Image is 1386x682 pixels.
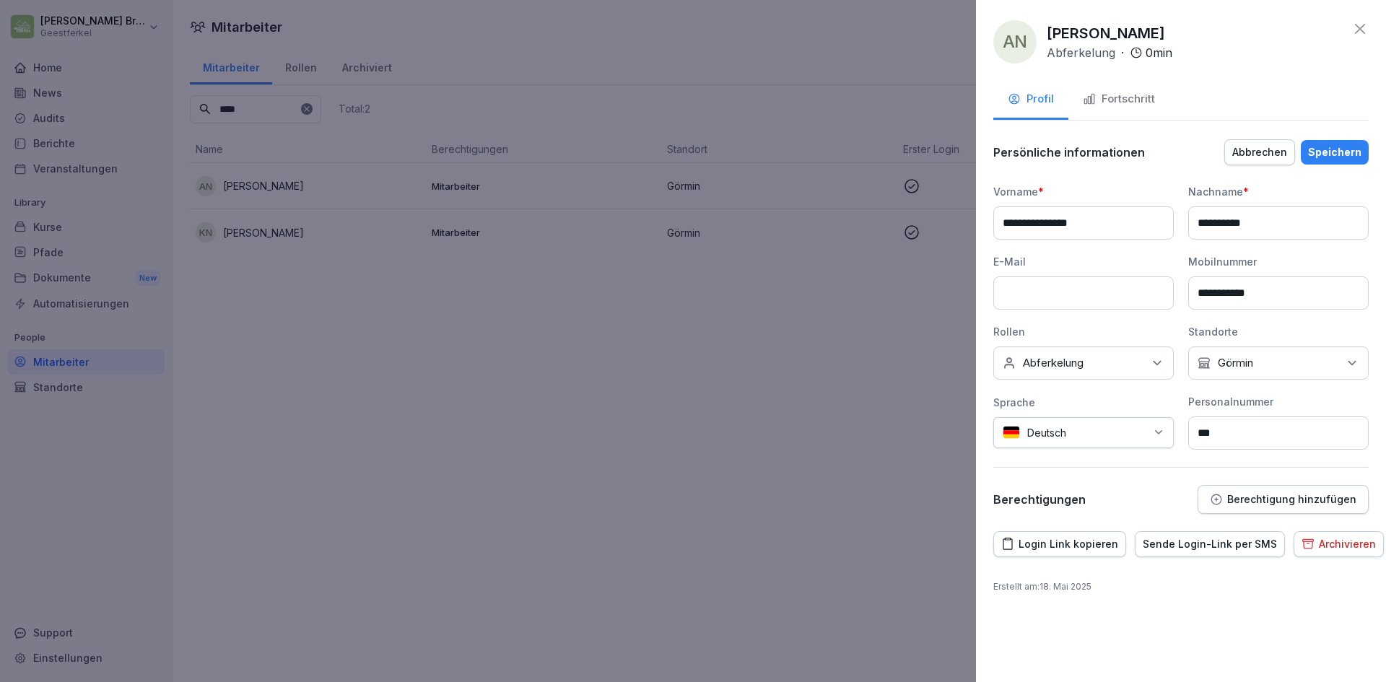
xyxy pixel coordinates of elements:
[1047,44,1172,61] div: ·
[1146,44,1172,61] p: 0 min
[993,395,1174,410] div: Sprache
[993,184,1174,199] div: Vorname
[993,81,1068,120] button: Profil
[1083,91,1155,108] div: Fortschritt
[1003,426,1020,440] img: de.svg
[1308,144,1361,160] div: Speichern
[993,580,1369,593] p: Erstellt am : 18. Mai 2025
[993,324,1174,339] div: Rollen
[993,145,1145,159] p: Persönliche informationen
[1135,531,1285,557] button: Sende Login-Link per SMS
[1023,356,1084,370] p: Abferkelung
[1047,44,1115,61] p: Abferkelung
[993,254,1174,269] div: E-Mail
[993,417,1174,448] div: Deutsch
[1232,144,1287,160] div: Abbrechen
[1224,139,1295,165] button: Abbrechen
[1301,140,1369,165] button: Speichern
[1188,254,1369,269] div: Mobilnummer
[1302,536,1376,552] div: Archivieren
[993,531,1126,557] button: Login Link kopieren
[1227,494,1356,505] p: Berechtigung hinzufügen
[1188,394,1369,409] div: Personalnummer
[1188,324,1369,339] div: Standorte
[1047,22,1165,44] p: [PERSON_NAME]
[1294,531,1384,557] button: Archivieren
[1198,485,1369,514] button: Berechtigung hinzufügen
[993,20,1037,64] div: AN
[1068,81,1169,120] button: Fortschritt
[1218,356,1253,370] p: Görmin
[1188,184,1369,199] div: Nachname
[1143,536,1277,552] div: Sende Login-Link per SMS
[1008,91,1054,108] div: Profil
[993,492,1086,507] p: Berechtigungen
[1001,536,1118,552] div: Login Link kopieren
